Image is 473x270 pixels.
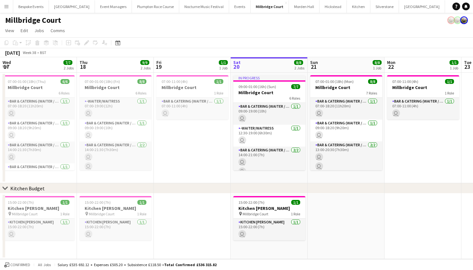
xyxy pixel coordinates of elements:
[3,59,11,65] span: Wed
[179,0,229,13] button: Nocturne Music Festival
[386,63,395,70] span: 22
[79,196,152,240] app-job-card: 15:00-22:00 (7h)1/1Kitchen [PERSON_NAME] Millbridge Court1 RoleKitchen [PERSON_NAME]1/115:00-22:0...
[387,59,395,65] span: Mon
[85,79,120,84] span: 07:00-01:00 (18h) (Fri)
[3,85,75,90] h3: Millbridge Court
[238,84,276,89] span: 09:00-01:00 (16h) (Sun)
[233,90,305,95] h3: Millbridge Court
[387,75,459,120] app-job-card: 07:00-11:00 (4h)1/1Millbridge Court1 RoleBar & Catering (Waiter / waitress)1/107:00-11:00 (4h)
[347,0,370,13] button: Kitchen
[232,63,241,70] span: 20
[233,125,305,147] app-card-role: -Waiter/Waitress1/112:30-19:00 (6h30m)
[463,63,471,70] span: 23
[310,59,318,65] span: Sun
[229,0,251,13] button: Events
[315,79,354,84] span: 07:00-01:00 (18h) (Mon)
[3,205,75,211] h3: Kitchen [PERSON_NAME]
[79,141,152,173] app-card-role: Bar & Catering (Waiter / waitress)2/214:00-21:30 (7h30m)
[289,0,320,13] button: Morden Hall
[238,200,264,205] span: 15:00-22:00 (7h)
[85,200,111,205] span: 15:00-22:00 (7h)
[291,212,300,216] span: 1 Role
[37,262,52,267] span: All jobs
[95,0,132,13] button: Event Managers
[320,0,347,13] button: Hickstead
[60,200,70,205] span: 1/1
[59,91,70,95] span: 6 Roles
[5,50,20,56] div: [DATE]
[3,261,31,268] button: Confirmed
[13,0,49,13] button: Bespoke Events
[5,15,61,25] h1: Millbridge Court
[233,75,305,170] app-job-card: In progress09:00-01:00 (16h) (Sun)7/7Millbridge Court6 RolesBar & Catering (Waiter / waitress)1/1...
[135,91,146,95] span: 6 Roles
[310,141,382,173] app-card-role: Bar & Catering (Waiter / waitress)2/213:00-20:30 (7h30m)
[294,60,303,65] span: 8/8
[3,163,75,185] app-card-role: Bar & Catering (Waiter / waitress)1/115:15-22:30 (7h15m)
[132,0,179,13] button: Plumpton Race Course
[2,63,11,70] span: 17
[214,79,223,84] span: 1/1
[18,26,31,35] a: Edit
[79,59,88,65] span: Thu
[387,98,459,120] app-card-role: Bar & Catering (Waiter / waitress)1/107:00-11:00 (4h)
[32,26,47,35] a: Jobs
[79,205,152,211] h3: Kitchen [PERSON_NAME]
[137,200,146,205] span: 1/1
[8,200,34,205] span: 15:00-22:00 (7h)
[79,75,152,170] app-job-card: 07:00-01:00 (18h) (Fri)8/8Millbridge Court6 Roles-Waiter/Waitress1/107:00-19:00 (12h) Bar & Cater...
[309,63,318,70] span: 21
[141,66,151,70] div: 2 Jobs
[79,98,152,120] app-card-role: -Waiter/Waitress1/107:00-19:00 (12h)
[3,196,75,240] app-job-card: 15:00-22:00 (7h)1/1Kitchen [PERSON_NAME] Millbridge Court1 RoleKitchen [PERSON_NAME]1/115:00-22:0...
[79,63,88,70] span: 18
[233,196,305,240] app-job-card: 15:00-22:00 (7h)1/1Kitchen [PERSON_NAME] Millbridge Court1 RoleKitchen [PERSON_NAME]1/115:00-22:0...
[243,212,268,216] span: Millbridge Court
[310,98,382,120] app-card-role: Bar & Catering (Waiter / waitress)1/107:00-18:20 (11h20m)
[370,0,399,13] button: Silverstone
[34,28,44,33] span: Jobs
[48,26,68,35] a: Comms
[445,91,454,95] span: 1 Role
[60,212,70,216] span: 1 Role
[3,219,75,240] app-card-role: Kitchen [PERSON_NAME]1/115:00-22:00 (7h)
[310,120,382,141] app-card-role: Bar & Catering (Waiter / waitress)1/109:00-18:20 (9h20m)
[79,120,152,141] app-card-role: Bar & Catering (Waiter / waitress)1/109:00-19:00 (10h)
[5,28,14,33] span: View
[214,91,223,95] span: 1 Role
[233,147,305,178] app-card-role: Bar & Catering (Waiter / waitress)2/214:00-21:00 (7h)
[233,103,305,125] app-card-role: Bar & Catering (Waiter / waitress)1/109:00-19:00 (10h)
[3,26,17,35] a: View
[464,59,471,65] span: Tue
[21,28,28,33] span: Edit
[460,16,468,24] app-user-avatar: Staffing Manager
[156,59,162,65] span: Fri
[454,16,461,24] app-user-avatar: Staffing Manager
[155,63,162,70] span: 19
[156,98,228,120] app-card-role: Bar & Catering (Waiter / waitress)1/107:00-11:00 (4h)
[392,79,418,84] span: 07:00-11:00 (4h)
[291,200,300,205] span: 1/1
[12,212,38,216] span: Millbridge Court
[294,66,304,70] div: 2 Jobs
[450,60,459,65] span: 1/1
[289,96,300,101] span: 6 Roles
[79,219,152,240] app-card-role: Kitchen [PERSON_NAME]1/115:00-22:00 (7h)
[51,28,65,33] span: Comms
[3,141,75,163] app-card-role: Bar & Catering (Waiter / waitress)1/114:00-21:30 (7h30m)
[8,79,46,84] span: 07:00-01:00 (18h) (Thu)
[3,75,75,170] app-job-card: 07:00-01:00 (18h) (Thu)6/6Millbridge Court6 RolesBar & Catering (Waiter / waitress)1/107:00-18:20...
[450,66,458,70] div: 1 Job
[64,66,74,70] div: 2 Jobs
[10,263,30,267] span: Confirmed
[3,120,75,141] app-card-role: Bar & Catering (Waiter / waitress)1/109:00-18:20 (9h20m)
[156,75,228,120] app-job-card: 07:00-11:00 (4h)1/1Millbridge Court1 RoleBar & Catering (Waiter / waitress)1/107:00-11:00 (4h)
[445,79,454,84] span: 1/1
[233,205,305,211] h3: Kitchen [PERSON_NAME]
